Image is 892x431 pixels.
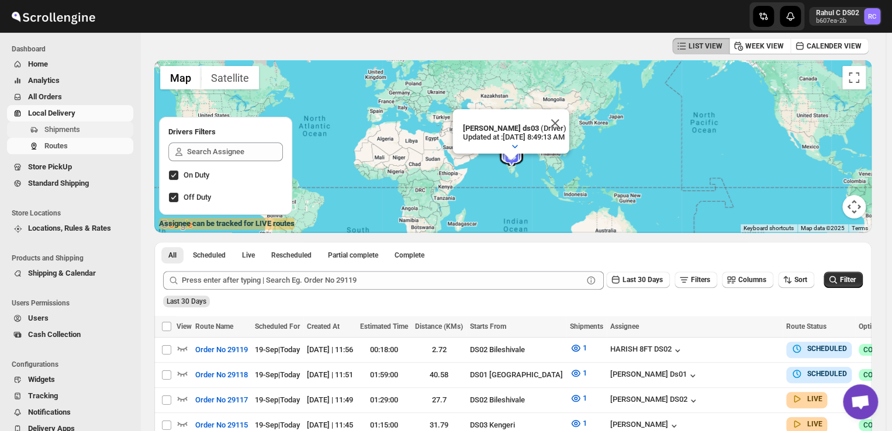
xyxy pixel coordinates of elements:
[610,370,699,381] div: [PERSON_NAME] Ds01
[470,419,563,431] div: DS03 Kengeri
[868,13,876,20] text: RC
[415,419,463,431] div: 31.79
[7,56,133,72] button: Home
[28,162,72,171] span: Store PickUp
[12,44,134,54] span: Dashboard
[12,360,134,369] span: Configurations
[195,419,248,431] span: Order No 29115
[729,38,791,54] button: WEEK VIEW
[583,369,587,377] span: 1
[28,60,48,68] span: Home
[167,297,206,305] span: Last 30 Days
[807,395,822,403] b: LIVE
[28,314,49,322] span: Users
[842,195,866,218] button: Map camera controls
[807,345,847,353] b: SCHEDULED
[360,322,408,331] span: Estimated Time
[307,419,353,431] div: [DATE] | 11:45
[44,141,68,150] span: Routes
[168,251,177,260] span: All
[842,66,866,89] button: Toggle fullscreen view
[168,126,283,138] h2: Drivers Filters
[840,276,856,284] span: Filter
[360,344,408,356] div: 00:18:00
[470,344,563,356] div: DS02 Bileshivale
[195,322,233,331] span: Route Name
[44,125,80,134] span: Shipments
[255,420,300,429] span: 19-Sep | Today
[786,322,827,331] span: Route Status
[791,418,822,430] button: LIVE
[201,66,259,89] button: Show satellite imagery
[161,247,184,263] button: All routes
[255,395,300,404] span: 19-Sep | Today
[7,265,133,281] button: Shipping & Calendar
[7,371,133,388] button: Widgets
[583,419,587,427] span: 1
[28,408,71,416] span: Notifications
[843,384,878,419] div: Open chat
[470,369,563,381] div: DS01 [GEOGRAPHIC_DATA]
[462,124,538,133] b: [PERSON_NAME] ds03
[177,322,192,331] span: View
[738,276,766,284] span: Columns
[28,391,58,400] span: Tracking
[691,276,710,284] span: Filters
[610,395,699,406] button: [PERSON_NAME] DS02
[415,394,463,406] div: 27.7
[328,251,378,260] span: Partial complete
[195,369,248,381] span: Order No 29118
[807,420,822,428] b: LIVE
[28,76,60,85] span: Analytics
[623,276,663,284] span: Last 30 Days
[7,404,133,420] button: Notifications
[791,368,847,380] button: SCHEDULED
[7,89,133,105] button: All Orders
[28,179,89,187] span: Standard Shipping
[809,7,881,26] button: User menu
[159,218,295,230] label: Assignee can be tracked for LIVE routes
[583,343,587,352] span: 1
[794,276,807,284] span: Sort
[28,92,62,101] span: All Orders
[470,394,563,406] div: DS02 Bileshivale
[675,272,717,288] button: Filters
[28,269,96,277] span: Shipping & Calendar
[28,109,75,117] span: Local Delivery
[563,339,594,357] button: 1
[791,343,847,354] button: SCHEDULED
[852,225,868,231] a: Terms (opens in new tab)
[255,345,300,354] span: 19-Sep | Today
[864,8,880,25] span: Rahul C DS02
[801,225,845,231] span: Map data ©2025
[462,133,566,141] p: Updated at : [DATE] 8:49:13 AM
[610,345,683,356] button: HARISH 8FT DS02
[157,217,196,232] img: Google
[9,2,97,31] img: ScrollEngine
[415,322,463,331] span: Distance (KMs)
[188,391,255,409] button: Order No 29117
[184,171,209,179] span: On Duty
[12,253,134,263] span: Products and Shipping
[195,394,248,406] span: Order No 29117
[195,344,248,356] span: Order No 29119
[242,251,255,260] span: Live
[271,251,312,260] span: Rescheduled
[182,271,583,290] input: Press enter after typing | Search Eg. Order No 29119
[360,369,408,381] div: 01:59:00
[7,220,133,237] button: Locations, Rules & Rates
[722,272,773,288] button: Columns
[28,375,55,384] span: Widgets
[12,208,134,218] span: Store Locations
[7,72,133,89] button: Analytics
[570,322,603,331] span: Shipments
[606,272,670,288] button: Last 30 Days
[28,224,111,232] span: Locations, Rules & Rates
[28,330,81,339] span: Cash Collection
[160,66,201,89] button: Show street map
[541,109,569,137] button: Close
[790,38,869,54] button: CALENDER VIEW
[187,142,283,161] input: Search Assignee
[307,369,353,381] div: [DATE] | 11:51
